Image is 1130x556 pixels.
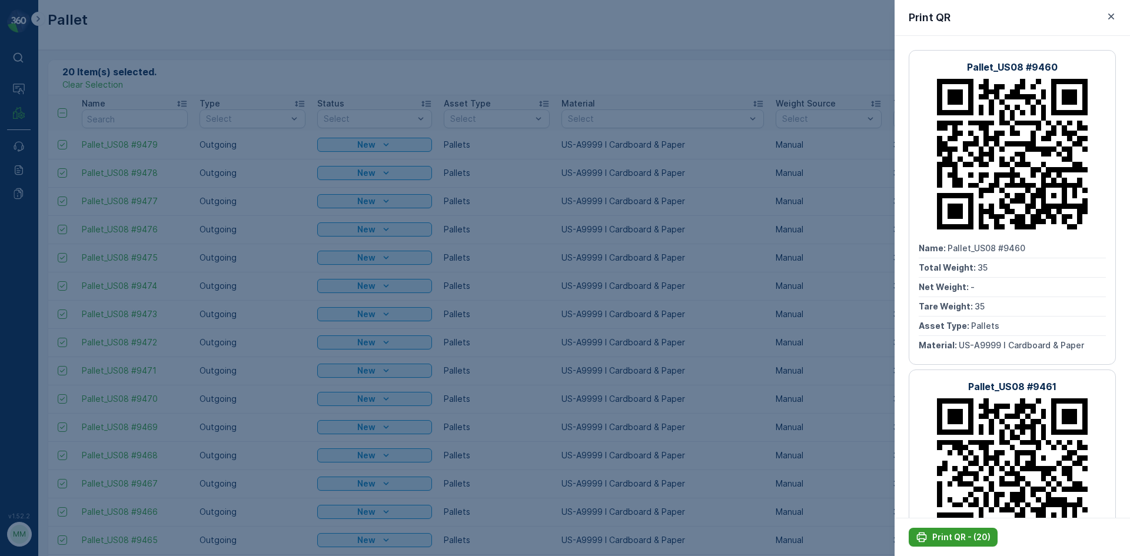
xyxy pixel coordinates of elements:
[971,282,975,292] span: -
[959,340,1084,350] span: US-A9999 I Cardboard & Paper
[919,282,971,292] span: Net Weight :
[919,340,959,350] span: Material :
[919,321,971,331] span: Asset Type :
[968,379,1056,394] p: Pallet_US08 #9461
[909,9,950,26] p: Print QR
[978,262,988,272] span: 35
[971,321,999,331] span: Pallets
[919,262,978,272] span: Total Weight :
[932,531,991,543] p: Print QR - (20)
[919,243,948,253] span: Name :
[967,60,1058,74] p: Pallet_US08 #9460
[909,528,998,547] button: Print QR - (20)
[975,301,985,311] span: 35
[948,243,1025,253] span: Pallet_US08 #9460
[919,301,975,311] span: Tare Weight :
